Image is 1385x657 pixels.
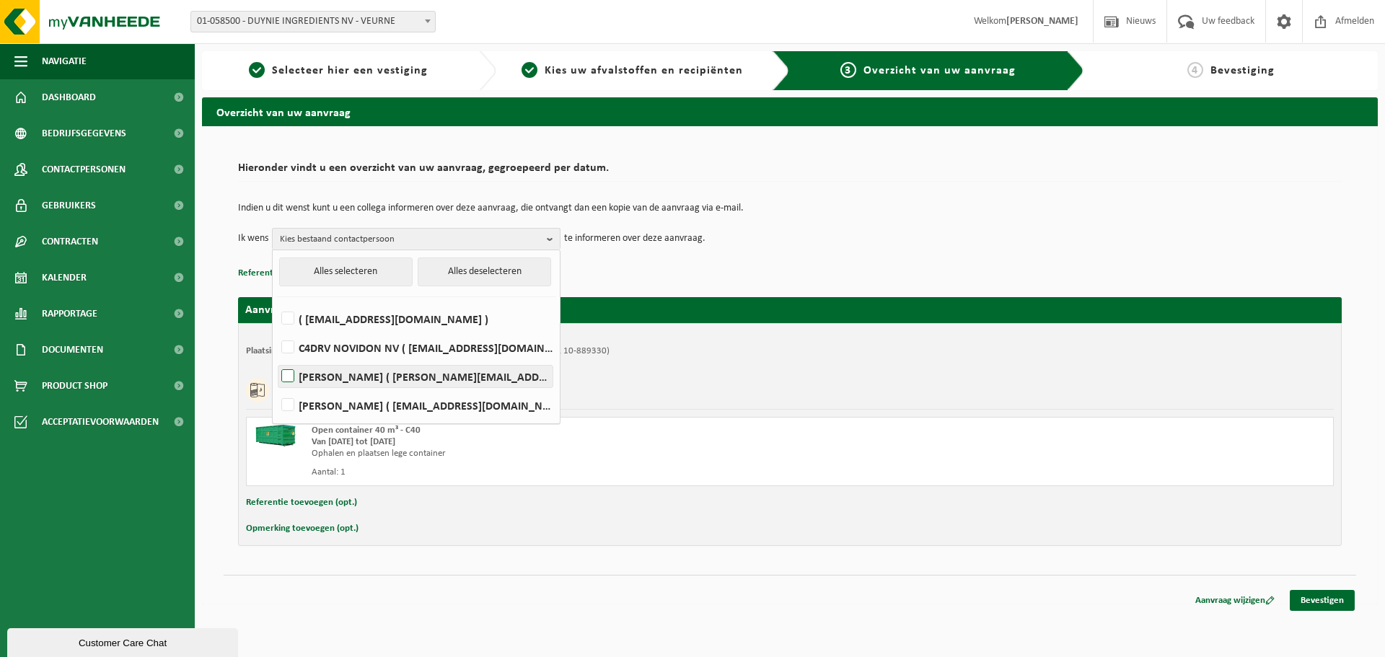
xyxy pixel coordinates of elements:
[522,62,537,78] span: 2
[209,62,467,79] a: 1Selecteer hier een vestiging
[42,79,96,115] span: Dashboard
[202,97,1378,125] h2: Overzicht van uw aanvraag
[278,394,553,416] label: [PERSON_NAME] ( [EMAIL_ADDRESS][DOMAIN_NAME] )
[42,296,97,332] span: Rapportage
[312,425,421,435] span: Open container 40 m³ - C40
[238,228,268,250] p: Ik wens
[42,368,107,404] span: Product Shop
[312,437,395,446] strong: Van [DATE] tot [DATE]
[1187,62,1203,78] span: 4
[238,162,1342,182] h2: Hieronder vindt u een overzicht van uw aanvraag, gegroepeerd per datum.
[246,519,359,538] button: Opmerking toevoegen (opt.)
[246,346,309,356] strong: Plaatsingsadres:
[280,229,541,250] span: Kies bestaand contactpersoon
[418,257,551,286] button: Alles deselecteren
[840,62,856,78] span: 3
[1210,65,1275,76] span: Bevestiging
[272,228,560,250] button: Kies bestaand contactpersoon
[42,260,87,296] span: Kalender
[1290,590,1355,611] a: Bevestigen
[504,62,762,79] a: 2Kies uw afvalstoffen en recipiënten
[42,43,87,79] span: Navigatie
[278,308,553,330] label: ( [EMAIL_ADDRESS][DOMAIN_NAME] )
[190,11,436,32] span: 01-058500 - DUYNIE INGREDIENTS NV - VEURNE
[1184,590,1285,611] a: Aanvraag wijzigen
[272,65,428,76] span: Selecteer hier een vestiging
[312,467,848,478] div: Aantal: 1
[249,62,265,78] span: 1
[863,65,1016,76] span: Overzicht van uw aanvraag
[254,425,297,446] img: HK-XC-40-GN-00.png
[42,151,126,188] span: Contactpersonen
[245,304,353,316] strong: Aanvraag voor [DATE]
[238,264,349,283] button: Referentie toevoegen (opt.)
[42,115,126,151] span: Bedrijfsgegevens
[238,203,1342,213] p: Indien u dit wenst kunt u een collega informeren over deze aanvraag, die ontvangt dan een kopie v...
[246,493,357,512] button: Referentie toevoegen (opt.)
[564,228,705,250] p: te informeren over deze aanvraag.
[312,448,848,459] div: Ophalen en plaatsen lege container
[42,332,103,368] span: Documenten
[42,404,159,440] span: Acceptatievoorwaarden
[7,625,241,657] iframe: chat widget
[42,224,98,260] span: Contracten
[279,257,413,286] button: Alles selecteren
[278,337,553,358] label: C4DRV NOVIDON NV ( [EMAIL_ADDRESS][DOMAIN_NAME] )
[42,188,96,224] span: Gebruikers
[1006,16,1078,27] strong: [PERSON_NAME]
[191,12,435,32] span: 01-058500 - DUYNIE INGREDIENTS NV - VEURNE
[545,65,743,76] span: Kies uw afvalstoffen en recipiënten
[278,366,553,387] label: [PERSON_NAME] ( [PERSON_NAME][EMAIL_ADDRESS][DOMAIN_NAME] )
